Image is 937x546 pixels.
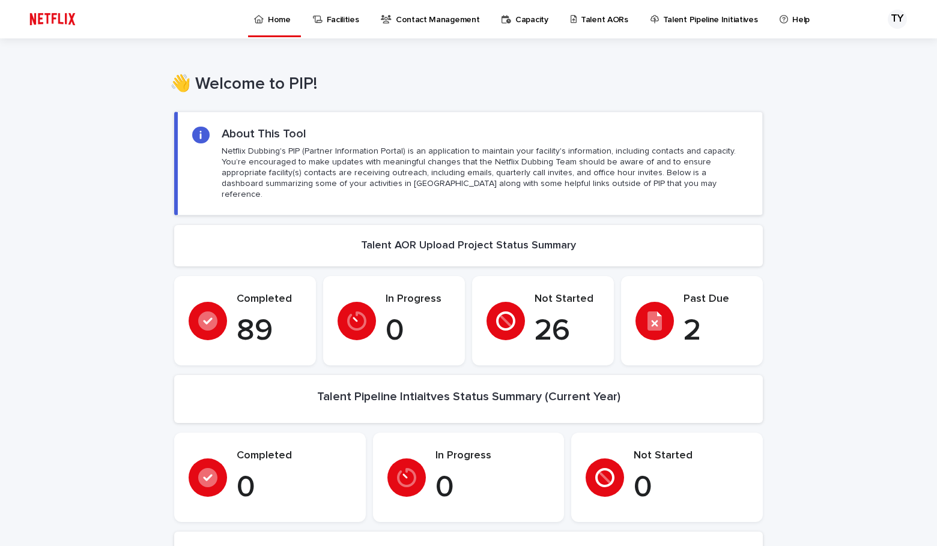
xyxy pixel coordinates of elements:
[386,313,450,349] p: 0
[634,470,748,506] p: 0
[222,127,306,141] h2: About This Tool
[237,470,351,506] p: 0
[237,293,302,306] p: Completed
[222,146,748,200] p: Netflix Dubbing's PIP (Partner Information Portal) is an application to maintain your facility's ...
[24,7,81,31] img: ifQbXi3ZQGMSEF7WDB7W
[435,449,550,463] p: In Progress
[684,293,748,306] p: Past Due
[535,293,599,306] p: Not Started
[386,293,450,306] p: In Progress
[684,313,748,349] p: 2
[237,313,302,349] p: 89
[317,389,620,404] h2: Talent Pipeline Intiaitves Status Summary (Current Year)
[634,449,748,463] p: Not Started
[361,239,576,253] h2: Talent AOR Upload Project Status Summary
[535,313,599,349] p: 26
[888,10,907,29] div: TY
[237,449,351,463] p: Completed
[170,74,759,95] h1: 👋 Welcome to PIP!
[435,470,550,506] p: 0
